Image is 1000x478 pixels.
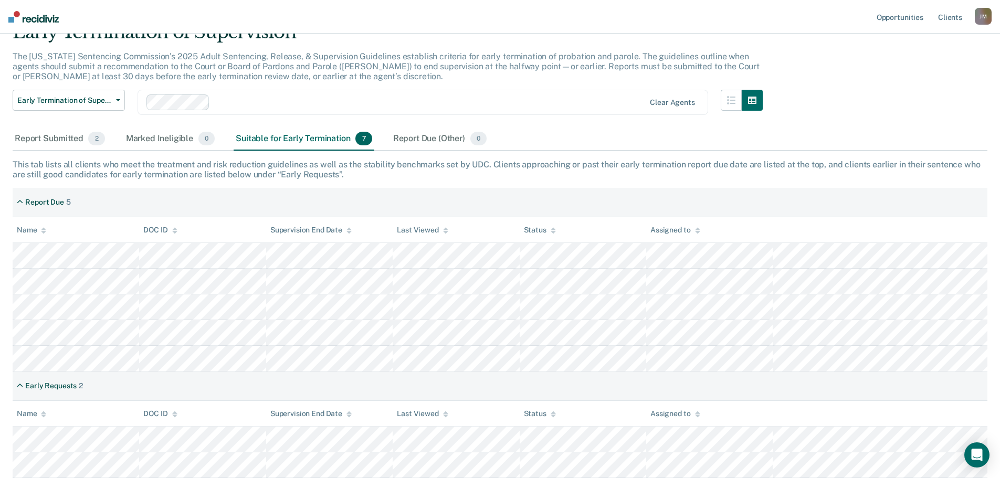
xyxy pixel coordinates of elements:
div: Name [17,409,46,418]
div: DOC ID [143,226,177,235]
p: The [US_STATE] Sentencing Commission’s 2025 Adult Sentencing, Release, & Supervision Guidelines e... [13,51,760,81]
div: 5 [66,198,71,207]
span: 0 [198,132,215,145]
div: 2 [79,381,83,390]
div: Status [524,226,556,235]
img: Recidiviz [8,11,59,23]
div: Last Viewed [397,226,448,235]
div: Open Intercom Messenger [964,442,990,468]
div: Early Requests2 [13,377,87,395]
div: Supervision End Date [270,409,352,418]
div: Report Submitted2 [13,128,107,151]
button: JM [975,8,992,25]
div: Early Requests [25,381,77,390]
div: Report Due (Other)0 [391,128,489,151]
div: Assigned to [650,409,700,418]
div: Status [524,409,556,418]
div: Report Due [25,198,64,207]
div: Suitable for Early Termination7 [234,128,374,151]
div: This tab lists all clients who meet the treatment and risk reduction guidelines as well as the st... [13,160,987,179]
div: Name [17,226,46,235]
span: 7 [355,132,372,145]
div: Last Viewed [397,409,448,418]
div: Clear agents [650,98,694,107]
div: Supervision End Date [270,226,352,235]
div: J M [975,8,992,25]
div: Marked Ineligible0 [124,128,217,151]
div: Assigned to [650,226,700,235]
span: Early Termination of Supervision [17,96,112,105]
span: 0 [470,132,487,145]
span: 2 [88,132,104,145]
div: Early Termination of Supervision [13,22,763,51]
div: Report Due5 [13,194,75,211]
button: Early Termination of Supervision [13,90,125,111]
div: DOC ID [143,409,177,418]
